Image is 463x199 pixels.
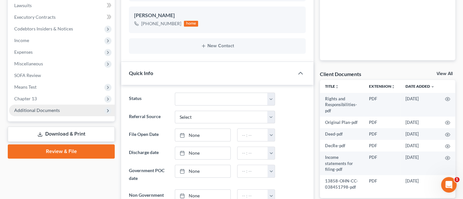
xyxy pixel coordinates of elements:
label: Referral Source [126,111,172,124]
td: PDF [364,151,400,175]
div: home [184,21,198,27]
td: [DATE] [400,93,440,116]
span: Means Test [14,84,37,90]
a: Download & Print [8,127,115,142]
span: Executory Contracts [14,14,56,20]
a: None [175,147,230,159]
td: Rights and Responsibilities-pdf [320,93,364,116]
td: PDF [364,93,400,116]
td: [DATE] [400,128,440,140]
td: Income statements for filing-pdf [320,151,364,175]
a: Titleunfold_more [325,84,339,89]
span: Chapter 13 [14,96,37,101]
label: Status [126,93,172,105]
div: [PERSON_NAME] [134,12,300,19]
span: Quick Info [129,70,153,76]
div: [PHONE_NUMBER] [141,20,181,27]
td: Original Plan-pdf [320,116,364,128]
a: Date Added expand_more [405,84,435,89]
label: Discharge date [126,147,172,160]
label: File Open Date [126,128,172,141]
td: [DATE] [400,175,440,193]
input: -- : -- [237,165,268,177]
a: Executory Contracts [9,11,115,23]
a: SOFA Review [9,70,115,81]
span: SOFA Review [14,72,41,78]
label: Government POC date [126,165,172,184]
td: PDF [364,175,400,193]
td: [DATE] [400,151,440,175]
div: Client Documents [320,71,361,77]
span: Income [14,38,29,43]
span: Codebtors Insiders & Notices [14,26,73,31]
input: -- : -- [237,129,268,141]
button: New Contact [134,43,300,49]
input: -- : -- [237,147,268,159]
span: Additional Documents [14,107,60,113]
td: [DATE] [400,140,440,151]
iframe: Intercom live chat [441,177,457,193]
span: 1 [454,177,459,182]
i: unfold_more [391,85,395,89]
span: Miscellaneous [14,61,43,66]
td: 13858-OHN-CC-038451798-pdf [320,175,364,193]
span: Lawsuits [14,3,32,8]
td: DecRe-pdf [320,140,364,151]
i: expand_more [431,85,435,89]
td: PDF [364,140,400,151]
a: Review & File [8,144,115,159]
a: View All [437,72,453,76]
td: [DATE] [400,116,440,128]
a: None [175,129,230,141]
td: PDF [364,128,400,140]
span: Expenses [14,49,33,55]
a: Extensionunfold_more [369,84,395,89]
i: unfold_more [335,85,339,89]
td: Deed-pdf [320,128,364,140]
a: None [175,165,230,177]
td: PDF [364,116,400,128]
